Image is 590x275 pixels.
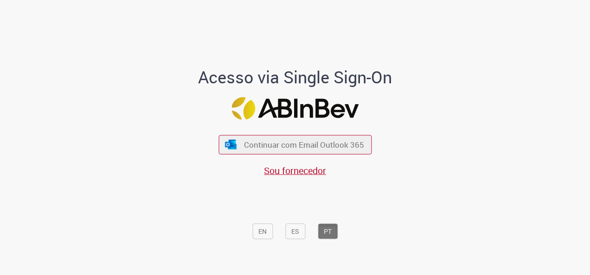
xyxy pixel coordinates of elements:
[244,139,364,150] span: Continuar com Email Outlook 365
[252,223,273,239] button: EN
[218,135,372,154] button: ícone Azure/Microsoft 360 Continuar com Email Outlook 365
[318,223,338,239] button: PT
[231,97,359,120] img: Logo ABInBev
[167,68,424,86] h1: Acesso via Single Sign-On
[224,139,237,149] img: ícone Azure/Microsoft 360
[264,164,326,176] a: Sou fornecedor
[285,223,305,239] button: ES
